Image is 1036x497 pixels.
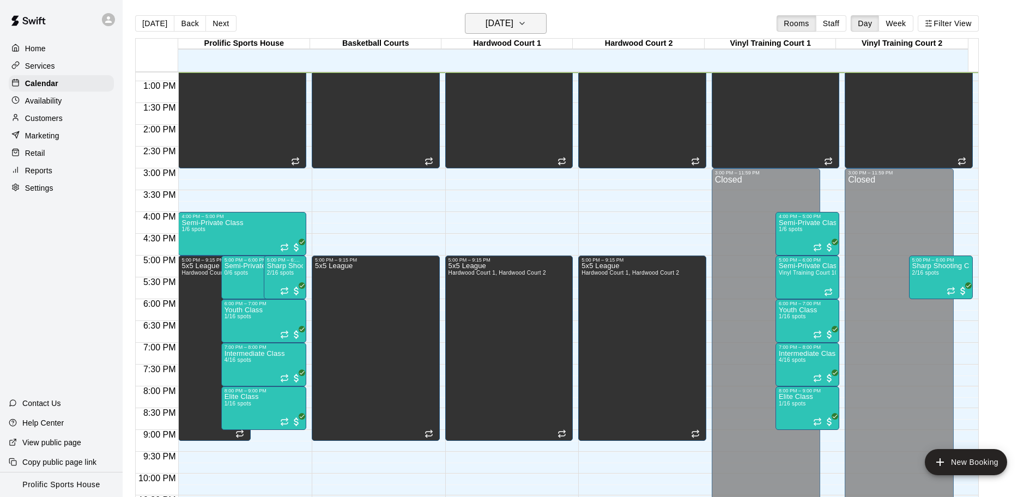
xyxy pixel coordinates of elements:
div: 5:00 PM – 6:00 PM: Semi-Private Class [776,256,839,299]
div: 5:00 PM – 6:00 PM [225,257,290,263]
button: Next [205,15,236,32]
span: Recurring event [558,429,566,438]
span: 1:30 PM [141,103,179,112]
span: Vinyl Training Court 1 [779,270,835,276]
span: 2/16 spots filled [912,270,939,276]
span: All customers have paid [291,286,302,296]
div: 3:00 PM – 11:59 PM [848,170,950,175]
span: Recurring event [280,417,289,426]
span: Hardwood Court 1, Hardwood Court 2 [449,270,546,276]
div: 7:00 PM – 8:00 PM [225,344,303,350]
span: 6:30 PM [141,321,179,330]
div: 5:00 PM – 6:00 PM: Semi-Private Class [221,256,294,299]
div: 4:00 PM – 5:00 PM [181,214,303,219]
span: Recurring event [813,330,822,339]
div: 5:00 PM – 6:00 PM: Sharp Shooting Class [264,256,306,299]
span: Hardwood Court 1, Hardwood Court 2 [581,270,679,276]
a: Customers [9,110,114,126]
div: 8:00 PM – 9:00 PM: Elite Class [221,386,306,430]
span: Recurring event [813,374,822,383]
div: 5:00 PM – 9:15 PM: 5x5 League [312,256,440,441]
span: All customers have paid [291,329,302,340]
p: Marketing [25,130,59,141]
span: Recurring event [813,417,822,426]
span: 4:00 PM [141,212,179,221]
span: 3:00 PM [141,168,179,178]
span: Recurring event [280,287,289,295]
span: 2/16 spots filled [267,270,294,276]
div: 8:00 PM – 9:00 PM: Elite Class [776,386,839,430]
span: All customers have paid [291,416,302,427]
button: Day [851,15,879,32]
div: 8:00 PM – 9:00 PM [225,388,303,393]
div: 5:00 PM – 6:00 PM [267,257,303,263]
div: 5:00 PM – 9:15 PM: 5x5 League [445,256,573,441]
div: 5:00 PM – 9:15 PM [181,257,247,263]
div: Marketing [9,128,114,144]
div: 5:00 PM – 9:15 PM: 5x5 League [178,256,251,441]
p: Calendar [25,78,58,89]
span: All customers have paid [824,416,835,427]
p: Help Center [22,417,64,428]
div: 5:00 PM – 9:15 PM [581,257,703,263]
span: All customers have paid [824,329,835,340]
button: Rooms [777,15,816,32]
span: All customers have paid [958,286,968,296]
span: 1/6 spots filled [181,226,205,232]
span: All customers have paid [824,242,835,253]
span: 7:00 PM [141,343,179,352]
p: Reports [25,165,52,176]
span: 1/6 spots filled [779,226,803,232]
span: 4:30 PM [141,234,179,243]
button: [DATE] [465,13,547,34]
span: Recurring event [947,287,955,295]
span: Recurring event [425,429,433,438]
span: Recurring event [291,157,300,166]
span: Recurring event [824,288,833,296]
div: 6:00 PM – 7:00 PM [225,301,303,306]
span: All customers have paid [291,373,302,384]
div: 5:00 PM – 9:15 PM: 5x5 League [578,256,706,441]
div: 3:00 PM – 11:59 PM [715,170,817,175]
div: Prolific Sports House [178,39,310,49]
a: Calendar [9,75,114,92]
span: 7:30 PM [141,365,179,374]
span: 1/16 spots filled [225,313,251,319]
div: Basketball Courts [310,39,441,49]
div: Vinyl Training Court 2 [836,39,967,49]
div: Availability [9,93,114,109]
div: 5:00 PM – 6:00 PM [779,257,836,263]
p: Home [25,43,46,54]
span: 4/16 spots filled [225,357,251,363]
span: 1:00 PM [141,81,179,90]
span: Recurring event [558,157,566,166]
span: 0/6 spots filled [835,270,859,276]
span: All customers have paid [291,242,302,253]
span: Recurring event [691,157,700,166]
span: Recurring event [235,429,244,438]
p: Availability [25,95,62,106]
span: All customers have paid [824,373,835,384]
a: Reports [9,162,114,179]
h6: [DATE] [486,16,513,31]
span: 10:00 PM [136,474,178,483]
span: Recurring event [280,243,289,252]
p: Prolific Sports House [22,479,100,490]
a: Home [9,40,114,57]
span: Recurring event [425,157,433,166]
span: 9:00 PM [141,430,179,439]
div: Services [9,58,114,74]
div: 7:00 PM – 8:00 PM: Intermediate Class [221,343,306,386]
div: 6:00 PM – 7:00 PM: Youth Class [776,299,839,343]
span: 1/16 spots filled [779,313,805,319]
span: 9:30 PM [141,452,179,461]
a: Retail [9,145,114,161]
a: Settings [9,180,114,196]
button: add [925,449,1007,475]
button: [DATE] [135,15,174,32]
span: 1/16 spots filled [779,401,805,407]
span: 6:00 PM [141,299,179,308]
